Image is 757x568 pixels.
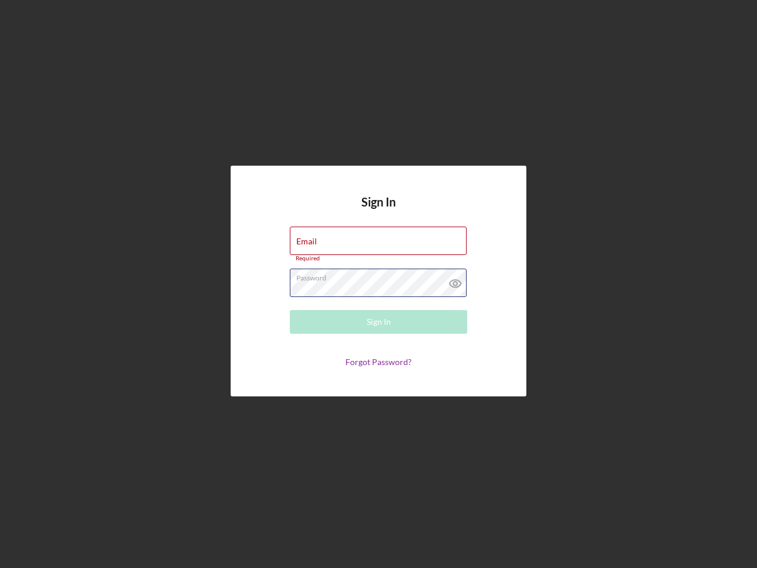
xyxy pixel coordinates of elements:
button: Sign In [290,310,467,334]
div: Required [290,255,467,262]
label: Password [296,269,467,282]
div: Sign In [367,310,391,334]
a: Forgot Password? [345,357,412,367]
label: Email [296,237,317,246]
h4: Sign In [361,195,396,227]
